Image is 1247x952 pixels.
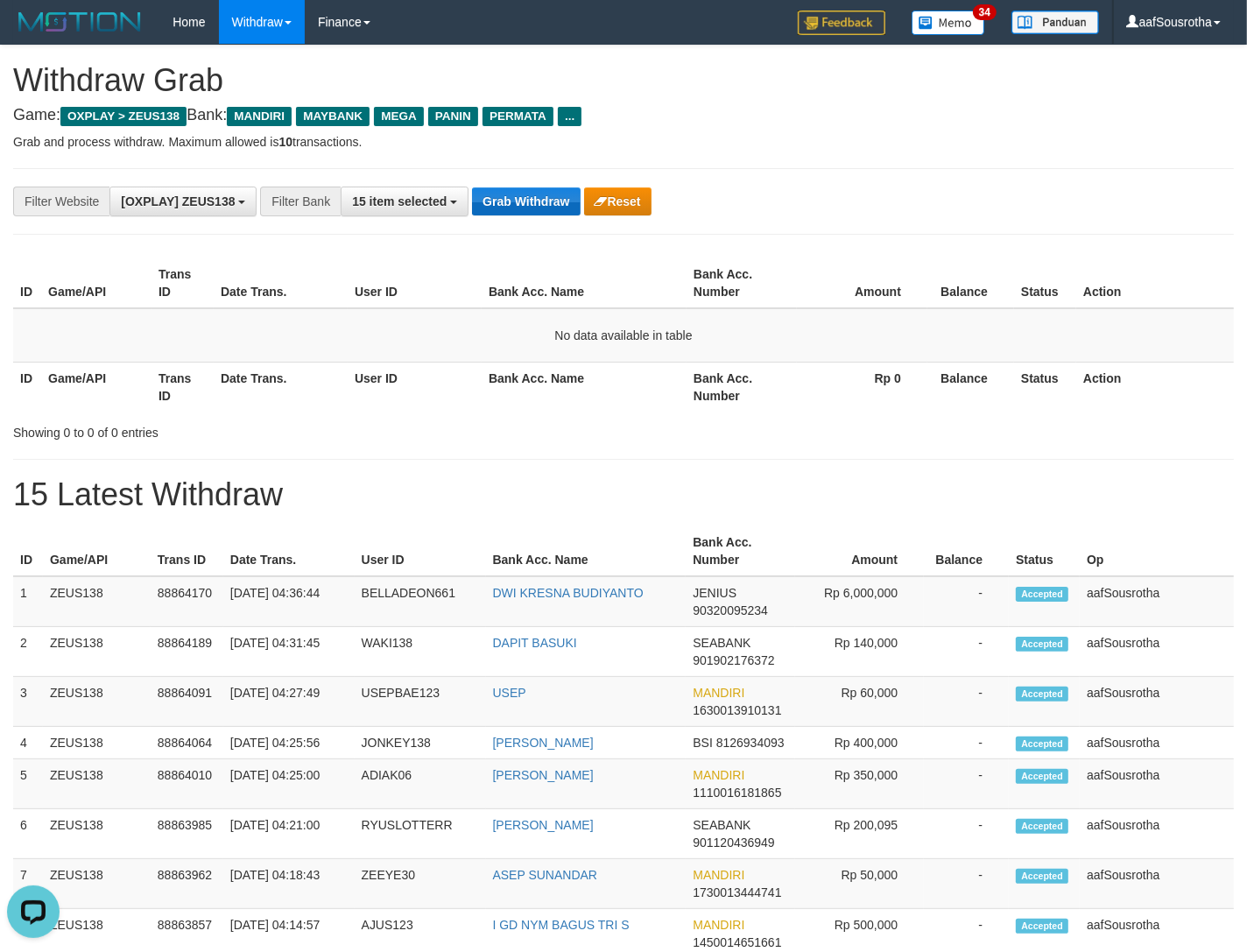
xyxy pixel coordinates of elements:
th: ID [13,526,43,576]
th: Bank Acc. Name [482,258,687,308]
td: [DATE] 04:36:44 [223,576,355,627]
td: - [924,759,1009,809]
span: Copy 901120436949 to clipboard [693,836,774,850]
span: JENIUS [693,586,736,600]
th: Trans ID [151,362,214,412]
td: ZEEYE30 [355,859,486,909]
td: - [924,859,1009,909]
a: [PERSON_NAME] [493,818,594,832]
span: 34 [973,4,997,20]
th: Bank Acc. Number [687,258,797,308]
img: MOTION_logo.png [13,9,146,35]
a: [PERSON_NAME] [493,736,594,750]
span: PANIN [428,107,478,126]
td: [DATE] 04:27:49 [223,677,355,727]
button: Reset [584,187,652,215]
td: ZEUS138 [43,576,151,627]
th: Op [1080,526,1234,576]
div: Filter Website [13,187,109,216]
td: ZEUS138 [43,677,151,727]
span: Copy 1730013444741 to clipboard [693,885,781,899]
td: Rp 400,000 [795,727,924,759]
span: Accepted [1016,819,1068,834]
span: MEGA [374,107,424,126]
span: MANDIRI [693,918,744,932]
td: - [924,627,1009,677]
th: Bank Acc. Name [486,526,687,576]
td: - [924,576,1009,627]
td: Rp 60,000 [795,677,924,727]
span: SEABANK [693,636,750,650]
strong: 10 [278,135,292,149]
div: Showing 0 to 0 of 0 entries [13,417,506,441]
td: aafSousrotha [1080,859,1234,909]
h1: Withdraw Grab [13,63,1234,98]
span: Accepted [1016,919,1068,934]
td: [DATE] 04:25:00 [223,759,355,809]
td: WAKI138 [355,627,486,677]
th: Date Trans. [214,258,348,308]
a: DAPIT BASUKI [493,636,577,650]
td: aafSousrotha [1080,677,1234,727]
td: 88864170 [151,576,223,627]
th: Bank Acc. Number [687,362,797,412]
td: 88864189 [151,627,223,677]
span: Copy 90320095234 to clipboard [693,603,768,617]
td: Rp 6,000,000 [795,576,924,627]
span: Copy 901902176372 to clipboard [693,653,774,667]
p: Grab and process withdraw. Maximum allowed is transactions. [13,133,1234,151]
td: 1 [13,576,43,627]
td: aafSousrotha [1080,809,1234,859]
div: Filter Bank [260,187,341,216]
a: DWI KRESNA BUDIYANTO [493,586,644,600]
h1: 15 Latest Withdraw [13,477,1234,512]
th: Trans ID [151,258,214,308]
a: USEP [493,686,526,700]
a: [PERSON_NAME] [493,768,594,782]
th: ID [13,258,41,308]
span: OXPLAY > ZEUS138 [60,107,187,126]
td: ZEUS138 [43,809,151,859]
th: User ID [348,258,482,308]
a: I GD NYM BAGUS TRI S [493,918,630,932]
th: Status [1014,258,1076,308]
td: 2 [13,627,43,677]
button: 15 item selected [341,187,469,216]
td: Rp 50,000 [795,859,924,909]
td: 7 [13,859,43,909]
span: MANDIRI [693,868,744,882]
th: Status [1014,362,1076,412]
span: MANDIRI [693,686,744,700]
th: Balance [927,362,1014,412]
span: Copy 1630013910131 to clipboard [693,703,781,717]
td: 4 [13,727,43,759]
td: 6 [13,809,43,859]
span: SEABANK [693,818,750,832]
th: User ID [348,362,482,412]
th: Amount [797,258,927,308]
td: BELLADEON661 [355,576,486,627]
span: [OXPLAY] ZEUS138 [121,194,235,208]
span: PERMATA [483,107,553,126]
a: ASEP SUNANDAR [493,868,598,882]
th: Action [1076,258,1234,308]
span: MANDIRI [693,768,744,782]
button: [OXPLAY] ZEUS138 [109,187,257,216]
td: - [924,809,1009,859]
td: 5 [13,759,43,809]
img: Feedback.jpg [798,11,885,35]
td: [DATE] 04:31:45 [223,627,355,677]
td: Rp 140,000 [795,627,924,677]
td: [DATE] 04:21:00 [223,809,355,859]
td: No data available in table [13,308,1234,363]
span: Accepted [1016,637,1068,652]
th: Bank Acc. Name [482,362,687,412]
span: Accepted [1016,769,1068,784]
span: MAYBANK [296,107,370,126]
th: Trans ID [151,526,223,576]
td: ZEUS138 [43,859,151,909]
td: ADIAK06 [355,759,486,809]
span: Accepted [1016,687,1068,702]
th: Balance [924,526,1009,576]
th: Bank Acc. Number [686,526,795,576]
